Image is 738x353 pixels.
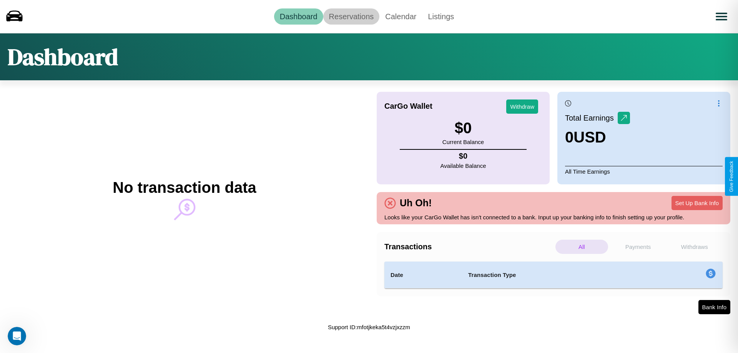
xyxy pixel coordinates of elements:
p: Total Earnings [565,111,618,125]
button: Withdraw [506,99,538,114]
h4: CarGo Wallet [384,102,432,111]
h4: Transactions [384,242,553,251]
a: Reservations [323,8,380,25]
h3: $ 0 [442,119,484,137]
p: All [555,240,608,254]
button: Bank Info [698,300,730,314]
button: Set Up Bank Info [672,196,723,210]
iframe: Intercom live chat [8,327,26,345]
p: All Time Earnings [565,166,723,177]
a: Calendar [379,8,422,25]
p: Current Balance [442,137,484,147]
p: Withdraws [668,240,721,254]
a: Dashboard [274,8,323,25]
h4: Uh Oh! [396,197,435,209]
table: simple table [384,262,723,288]
a: Listings [422,8,460,25]
h2: No transaction data [113,179,256,196]
h1: Dashboard [8,41,118,73]
p: Support ID: mfotjkeka5t4vzjxzzm [328,322,410,332]
h4: Date [391,270,456,280]
p: Available Balance [440,161,486,171]
h4: $ 0 [440,152,486,161]
h3: 0 USD [565,129,630,146]
div: Give Feedback [729,161,734,192]
h4: Transaction Type [468,270,643,280]
p: Payments [612,240,665,254]
p: Looks like your CarGo Wallet has isn't connected to a bank. Input up your banking info to finish ... [384,212,723,222]
button: Open menu [711,6,732,27]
